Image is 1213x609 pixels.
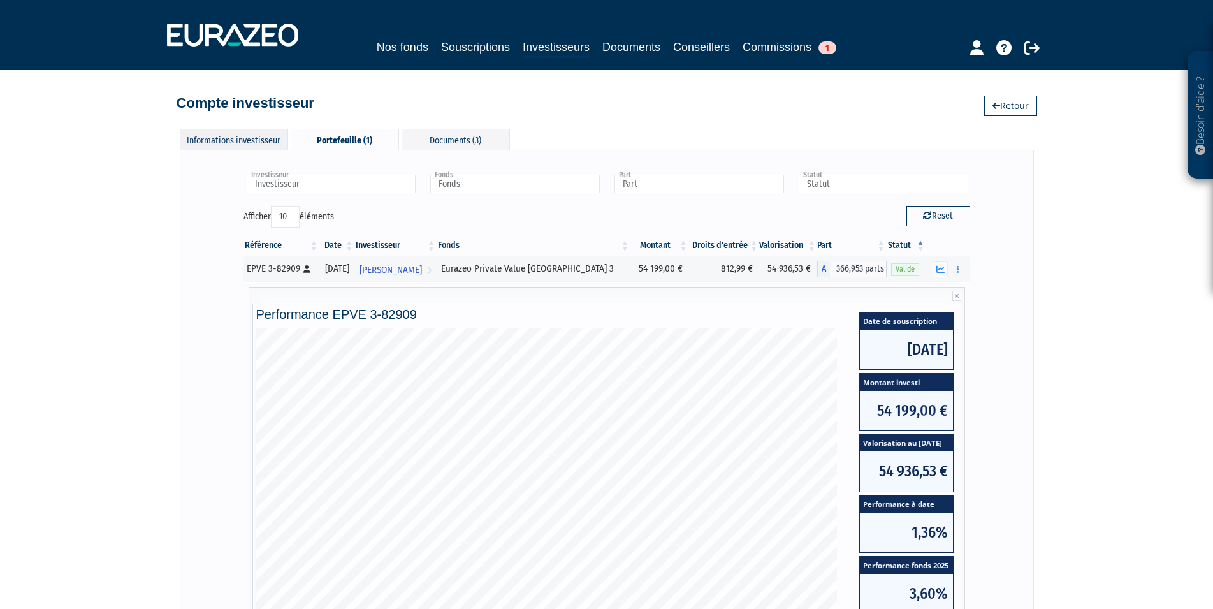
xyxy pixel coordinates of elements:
[243,235,319,256] th: Référence : activer pour trier la colonne par ordre croissant
[689,256,760,282] td: 812,99 €
[759,256,817,282] td: 54 936,53 €
[817,235,887,256] th: Part: activer pour trier la colonne par ordre croissant
[817,261,830,277] span: A
[743,38,836,56] a: Commissions1
[630,256,689,282] td: 54 199,00 €
[860,391,953,430] span: 54 199,00 €
[984,96,1037,116] a: Retour
[630,235,689,256] th: Montant: activer pour trier la colonne par ordre croissant
[427,258,432,282] i: Voir l'investisseur
[324,262,350,275] div: [DATE]
[906,206,970,226] button: Reset
[177,96,314,111] h4: Compte investisseur
[860,496,953,513] span: Performance à date
[673,38,730,56] a: Conseillers
[818,41,836,54] span: 1
[830,261,887,277] span: 366,953 parts
[377,38,428,56] a: Nos fonds
[860,374,953,391] span: Montant investi
[860,513,953,552] span: 1,36%
[441,262,626,275] div: Eurazeo Private Value [GEOGRAPHIC_DATA] 3
[441,38,510,56] a: Souscriptions
[243,206,334,228] label: Afficher éléments
[887,235,926,256] th: Statut : activer pour trier la colonne par ordre d&eacute;croissant
[860,451,953,491] span: 54 936,53 €
[291,129,399,150] div: Portefeuille (1)
[247,262,315,275] div: EPVE 3-82909
[402,129,510,150] div: Documents (3)
[817,261,887,277] div: A - Eurazeo Private Value Europe 3
[891,263,919,275] span: Valide
[319,235,354,256] th: Date: activer pour trier la colonne par ordre croissant
[437,235,630,256] th: Fonds: activer pour trier la colonne par ordre croissant
[860,557,953,574] span: Performance fonds 2025
[303,265,310,273] i: [Français] Personne physique
[256,307,957,321] h4: Performance EPVE 3-82909
[689,235,760,256] th: Droits d'entrée: activer pour trier la colonne par ordre croissant
[602,38,660,56] a: Documents
[167,24,298,47] img: 1732889491-logotype_eurazeo_blanc_rvb.png
[860,330,953,369] span: [DATE]
[271,206,300,228] select: Afficheréléments
[180,129,288,150] div: Informations investisseur
[354,235,437,256] th: Investisseur: activer pour trier la colonne par ordre croissant
[1193,58,1208,173] p: Besoin d'aide ?
[759,235,817,256] th: Valorisation: activer pour trier la colonne par ordre croissant
[860,312,953,330] span: Date de souscription
[354,256,437,282] a: [PERSON_NAME]
[360,258,422,282] span: [PERSON_NAME]
[523,38,590,58] a: Investisseurs
[860,435,953,452] span: Valorisation au [DATE]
